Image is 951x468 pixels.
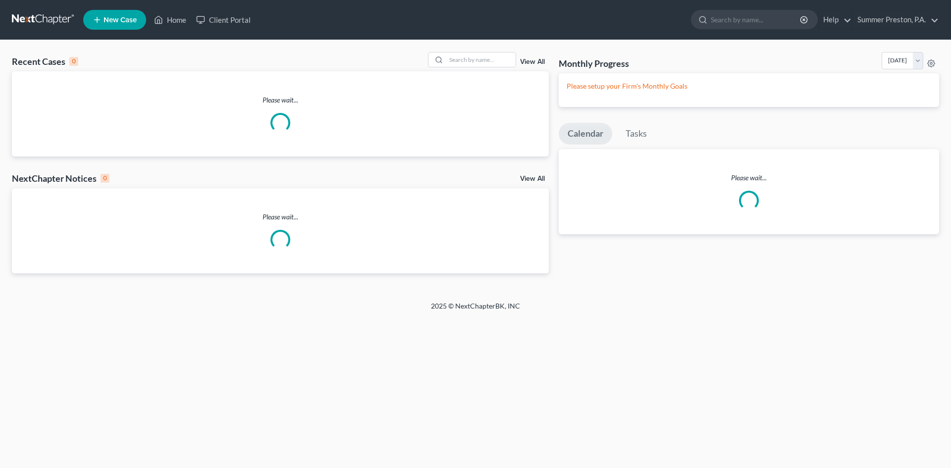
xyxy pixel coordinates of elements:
p: Please wait... [12,212,549,222]
p: Please wait... [12,95,549,105]
div: 0 [69,57,78,66]
p: Please setup your Firm's Monthly Goals [567,81,931,91]
input: Search by name... [711,10,801,29]
span: New Case [104,16,137,24]
a: Help [818,11,851,29]
div: Recent Cases [12,55,78,67]
a: Home [149,11,191,29]
div: NextChapter Notices [12,172,109,184]
a: Calendar [559,123,612,145]
a: Summer Preston, P.A. [852,11,939,29]
input: Search by name... [446,52,516,67]
h3: Monthly Progress [559,57,629,69]
p: Please wait... [559,173,939,183]
a: View All [520,175,545,182]
a: Client Portal [191,11,256,29]
div: 2025 © NextChapterBK, INC [193,301,758,319]
a: View All [520,58,545,65]
a: Tasks [617,123,656,145]
div: 0 [101,174,109,183]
